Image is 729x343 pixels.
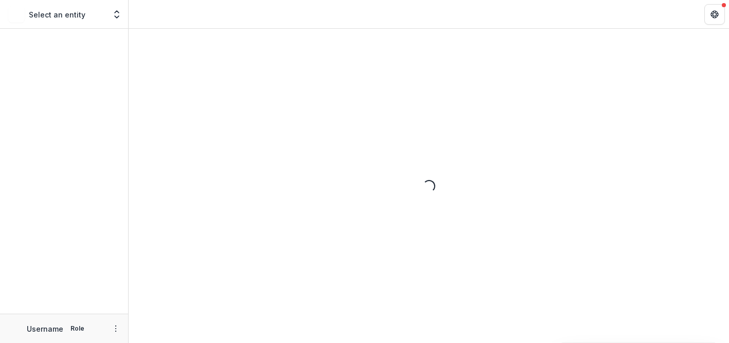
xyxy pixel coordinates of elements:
p: Role [67,324,87,333]
button: More [110,322,122,335]
button: Get Help [704,4,725,25]
p: Username [27,323,63,334]
button: Open entity switcher [110,4,124,25]
p: Select an entity [29,9,85,20]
